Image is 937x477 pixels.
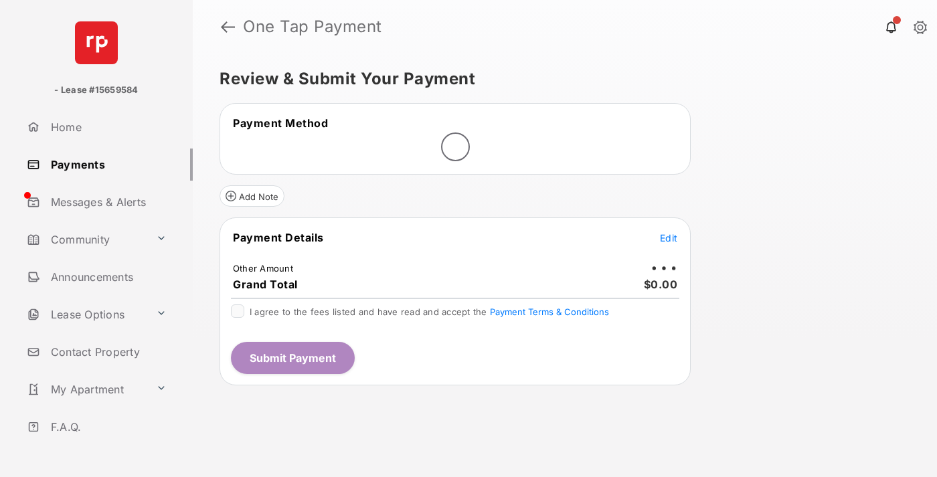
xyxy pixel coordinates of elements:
a: Payments [21,149,193,181]
a: Community [21,223,151,256]
button: Submit Payment [231,342,355,374]
a: Home [21,111,193,143]
img: svg+xml;base64,PHN2ZyB4bWxucz0iaHR0cDovL3d3dy53My5vcmcvMjAwMC9zdmciIHdpZHRoPSI2NCIgaGVpZ2h0PSI2NC... [75,21,118,64]
td: Other Amount [232,262,294,274]
span: $0.00 [644,278,678,291]
h5: Review & Submit Your Payment [220,71,900,87]
span: Edit [660,232,677,244]
a: Lease Options [21,298,151,330]
button: I agree to the fees listed and have read and accept the [490,306,609,317]
a: Announcements [21,261,193,293]
a: F.A.Q. [21,411,193,443]
span: Payment Method [233,116,328,130]
button: Edit [660,231,677,244]
a: My Apartment [21,373,151,405]
button: Add Note [220,185,284,207]
p: - Lease #15659584 [54,84,138,97]
strong: One Tap Payment [243,19,382,35]
a: Messages & Alerts [21,186,193,218]
a: Contact Property [21,336,193,368]
span: Grand Total [233,278,298,291]
span: Payment Details [233,231,324,244]
span: I agree to the fees listed and have read and accept the [250,306,609,317]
